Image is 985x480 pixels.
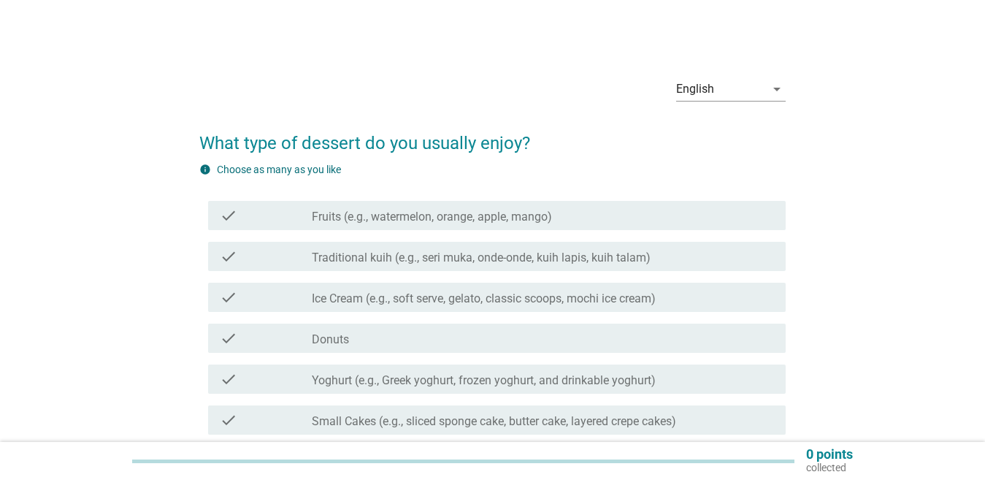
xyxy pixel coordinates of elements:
label: Donuts [312,332,349,347]
label: Choose as many as you like [217,164,341,175]
p: collected [806,461,853,474]
label: Small Cakes (e.g., sliced sponge cake, butter cake, layered crepe cakes) [312,414,676,429]
i: check [220,289,237,306]
label: Ice Cream (e.g., soft serve, gelato, classic scoops, mochi ice cream) [312,292,656,306]
label: Yoghurt (e.g., Greek yoghurt, frozen yoghurt, and drinkable yoghurt) [312,373,656,388]
h2: What type of dessert do you usually enjoy? [199,115,786,156]
label: Traditional kuih (e.g., seri muka, onde-onde, kuih lapis, kuih talam) [312,251,651,265]
i: check [220,329,237,347]
i: info [199,164,211,175]
div: English [676,83,714,96]
i: check [220,370,237,388]
label: Fruits (e.g., watermelon, orange, apple, mango) [312,210,552,224]
i: arrow_drop_down [768,80,786,98]
p: 0 points [806,448,853,461]
i: check [220,411,237,429]
i: check [220,207,237,224]
i: check [220,248,237,265]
